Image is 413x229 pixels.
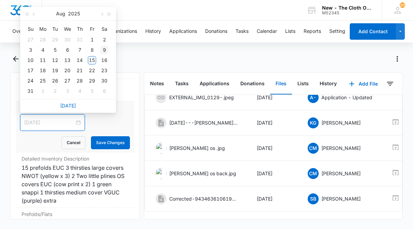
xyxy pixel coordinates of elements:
div: 4 [39,46,47,54]
button: Settings [329,21,348,42]
td: 2025-08-15 [86,55,98,65]
div: 12 [51,56,59,64]
td: 2025-08-19 [49,65,61,76]
input: Select date [24,119,75,126]
span: CRM [52,6,67,13]
button: Add Contact [350,23,396,40]
div: 30 [63,36,71,44]
td: [DATE] [249,161,299,186]
button: Add File [342,76,385,92]
td: 2025-08-30 [98,76,110,86]
td: 2025-08-01 [86,35,98,45]
td: 2025-08-26 [49,76,61,86]
td: 2025-08-05 [49,45,61,55]
div: 26 [51,77,59,85]
div: 6 [63,46,71,54]
td: 2025-09-03 [61,86,74,96]
div: 27 [63,77,71,85]
div: 3 [26,46,35,54]
td: 2025-08-31 [24,86,37,96]
div: 22 [88,66,96,75]
td: 2025-08-04 [37,45,49,55]
td: 2025-08-17 [24,65,37,76]
button: Applications [169,21,197,42]
th: Fr [86,24,98,35]
div: 2 [100,36,108,44]
div: 16 [100,56,108,64]
td: 2025-08-11 [37,55,49,65]
p: [PERSON_NAME] [321,195,361,202]
th: Tu [49,24,61,35]
div: 24 [26,77,35,85]
p: [PERSON_NAME] [321,170,361,177]
div: 29 [88,77,96,85]
button: Cancel [62,136,85,149]
button: Actions [392,53,403,64]
div: 3 [63,87,71,95]
div: 10 [26,56,35,64]
span: KG [308,117,319,128]
div: Detailed Inventory Description15 prefolds EUC 3 thirsties large covers NWOT (yellow x 3) 2 Two li... [16,152,134,208]
label: Prefolds/Flats [22,211,129,218]
div: 28 [39,36,47,44]
a: [DATE] [60,103,76,109]
button: Lists [292,73,314,94]
td: 2025-09-02 [49,86,61,96]
td: 2025-08-16 [98,55,110,65]
span: 20 [400,2,405,8]
span: SB [308,193,319,204]
p: [DATE]---[PERSON_NAME]---9434636106194278275434.pdf [169,119,238,126]
div: 23 [100,66,108,75]
td: 2025-08-18 [37,65,49,76]
td: 2025-08-25 [37,76,49,86]
button: Notes [145,73,170,94]
div: 30 [100,77,108,85]
td: 2025-08-27 [61,76,74,86]
td: [DATE] [249,85,299,110]
div: 13 [63,56,71,64]
div: 25 [39,77,47,85]
td: 2025-08-13 [61,55,74,65]
button: History [314,73,342,94]
td: 2025-08-10 [24,55,37,65]
span: A- [308,92,319,103]
div: 17 [26,66,35,75]
button: Back [10,53,21,64]
div: 5 [51,46,59,54]
th: Sa [98,24,110,35]
td: 2025-08-24 [24,76,37,86]
div: 8 [88,46,96,54]
td: [DATE] [249,186,299,212]
button: Reports [304,21,321,42]
td: 2025-09-06 [98,86,110,96]
button: Filters [385,78,396,89]
button: Tasks [170,73,194,94]
div: 29 [51,36,59,44]
th: Th [74,24,86,35]
div: 2 [51,87,59,95]
td: 2025-08-29 [86,76,98,86]
td: 2025-08-28 [74,76,86,86]
td: 2025-07-27 [24,35,37,45]
td: 2025-08-21 [74,65,86,76]
div: 18 [39,66,47,75]
label: Detailed Inventory Description [22,155,129,162]
td: 2025-08-07 [74,45,86,55]
td: [DATE] [249,110,299,136]
button: Calendar [257,21,277,42]
td: 2025-08-23 [98,65,110,76]
p: [PERSON_NAME] [321,119,361,126]
th: Su [24,24,37,35]
button: 2025 [68,7,80,21]
td: 2025-08-06 [61,45,74,55]
span: CM [308,143,319,154]
div: Tracking numberUSPS 9434636106194279144555 [16,79,134,102]
div: notifications count [400,2,405,8]
td: 2025-09-01 [37,86,49,96]
p: Application - Updated [321,94,372,101]
td: 2025-09-05 [86,86,98,96]
div: 6 [100,87,108,95]
td: 2025-07-30 [61,35,74,45]
div: 15 prefolds EUC 3 thirsties large covers NWOT (yellow x 3) 2 Two little plines OS covers EUC (cow... [22,164,129,205]
button: Aug [56,7,65,21]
